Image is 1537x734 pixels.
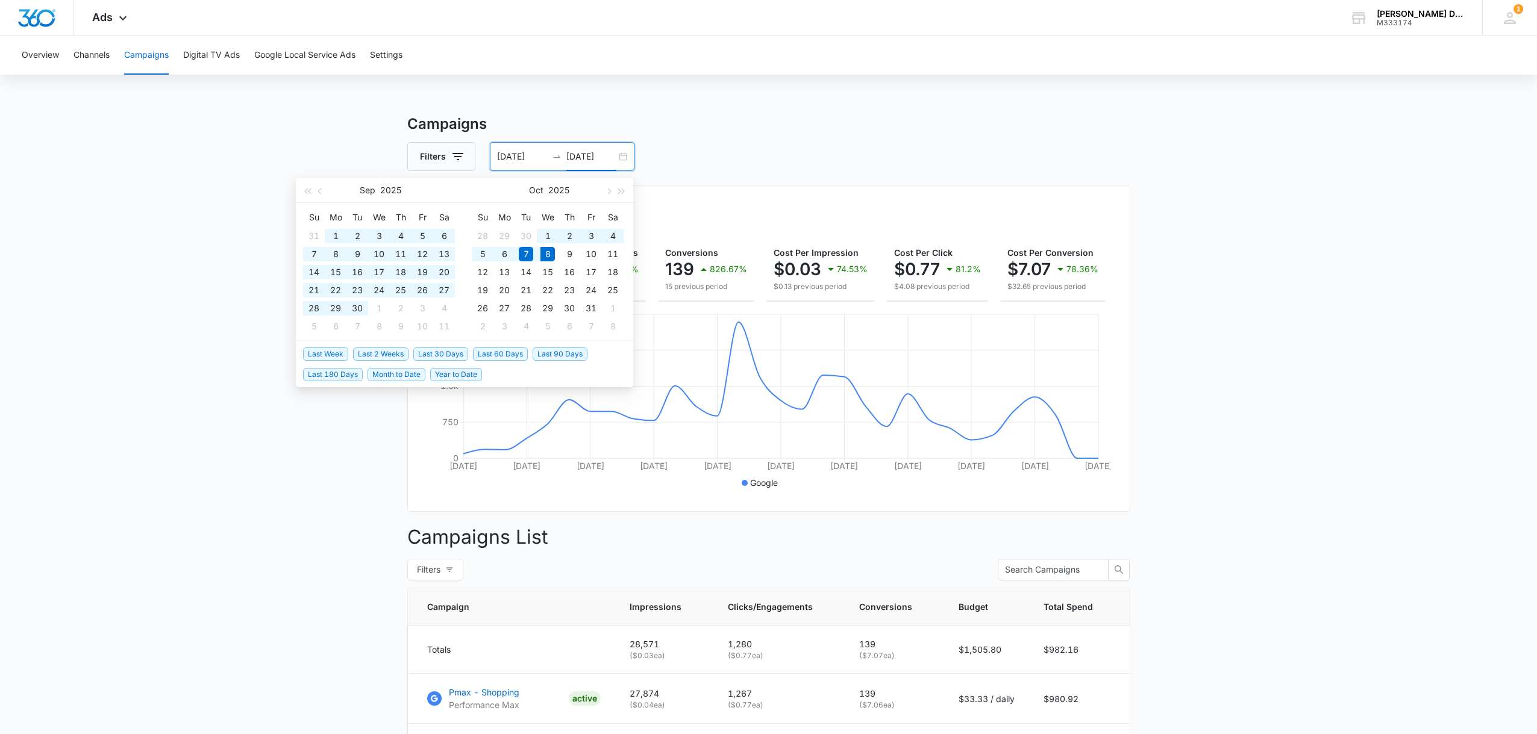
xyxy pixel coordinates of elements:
div: 2 [562,229,577,243]
td: 2025-10-07 [515,245,537,263]
div: 30 [519,229,533,243]
span: Last 180 Days [303,368,363,381]
span: Last 30 Days [413,347,468,361]
button: Settings [370,36,402,75]
p: 81.2% [956,265,981,273]
div: 28 [307,301,321,316]
td: 2025-10-30 [559,299,580,317]
button: Overview [22,36,59,75]
div: 5 [307,319,321,334]
div: 19 [475,283,490,297]
td: 2025-09-01 [325,227,346,245]
p: ( $0.77 ea) [728,650,830,661]
td: 2025-09-28 [303,299,325,317]
td: 2025-10-15 [537,263,559,281]
div: 4 [519,319,533,334]
div: 31 [584,301,598,316]
p: ( $0.04 ea) [630,700,699,711]
img: Google Ads [427,691,442,706]
td: 2025-09-27 [433,281,455,299]
div: 11 [393,247,408,261]
div: 5 [415,229,430,243]
div: 6 [328,319,343,334]
button: search [1108,559,1130,580]
td: 2025-10-07 [346,317,368,335]
th: Sa [602,208,624,227]
p: 1,280 [728,638,830,650]
span: Last 2 Weeks [353,347,409,361]
div: 2 [350,229,365,243]
td: 2025-09-20 [433,263,455,281]
td: 2025-09-30 [515,227,537,245]
div: 19 [415,265,430,279]
button: Channels [74,36,110,75]
p: 78.36% [1066,265,1098,273]
td: 2025-10-08 [537,245,559,263]
p: $32.65 previous period [1007,281,1098,292]
button: Sep [360,178,375,202]
td: 2025-11-02 [472,317,493,335]
div: 15 [328,265,343,279]
th: Tu [515,208,537,227]
div: 13 [437,247,451,261]
span: Cost Per Conversion [1007,247,1094,258]
div: 15 [540,265,555,279]
td: 2025-09-26 [412,281,433,299]
div: 22 [328,283,343,297]
td: 2025-09-08 [325,245,346,263]
td: $982.16 [1029,626,1130,674]
span: Cost Per Click [894,247,953,258]
p: ( $0.03 ea) [630,650,699,661]
div: 9 [562,247,577,261]
button: Filters [407,142,475,171]
h3: Campaigns [407,113,1130,135]
div: 31 [307,229,321,243]
tspan: [DATE] [830,461,858,471]
td: 2025-10-20 [493,281,515,299]
td: 2025-10-17 [580,263,602,281]
td: 2025-11-01 [602,299,624,317]
td: 2025-11-06 [559,317,580,335]
td: 2025-10-28 [515,299,537,317]
p: ( $7.06 ea) [859,700,930,711]
td: 2025-10-06 [325,317,346,335]
td: 2025-10-03 [412,299,433,317]
td: 2025-10-13 [493,263,515,281]
td: 2025-09-19 [412,263,433,281]
tspan: [DATE] [449,461,477,471]
div: 10 [372,247,386,261]
div: 21 [307,283,321,297]
div: 3 [584,229,598,243]
td: 2025-09-12 [412,245,433,263]
td: 2025-09-28 [472,227,493,245]
span: search [1109,565,1129,574]
p: ( $0.77 ea) [728,700,830,711]
td: 2025-10-03 [580,227,602,245]
div: 4 [606,229,620,243]
td: 2025-10-04 [602,227,624,245]
tspan: [DATE] [1021,461,1048,471]
span: Year to Date [430,368,482,381]
button: Campaigns [124,36,169,75]
td: 2025-10-19 [472,281,493,299]
td: 2025-09-07 [303,245,325,263]
div: ACTIVE [569,691,601,706]
p: 28,571 [630,638,699,650]
td: 2025-10-27 [493,299,515,317]
span: Last 60 Days [473,347,528,361]
p: $4.08 previous period [894,281,981,292]
button: 2025 [548,178,569,202]
td: 2025-09-29 [493,227,515,245]
td: 2025-11-07 [580,317,602,335]
div: 9 [350,247,365,261]
div: 11 [437,319,451,334]
th: Mo [493,208,515,227]
div: 8 [540,247,555,261]
td: 2025-10-25 [602,281,624,299]
p: $7.07 [1007,260,1051,279]
div: 14 [519,265,533,279]
div: 3 [497,319,512,334]
td: 2025-09-17 [368,263,390,281]
span: Campaign [427,600,583,613]
span: Impressions [630,600,681,613]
